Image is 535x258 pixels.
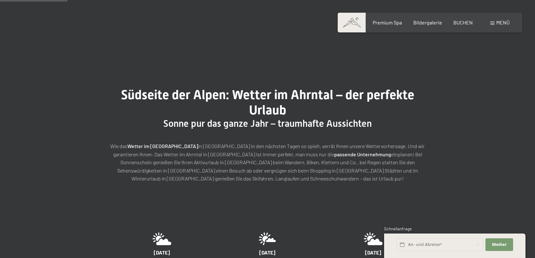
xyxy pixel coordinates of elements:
[127,143,198,149] strong: Wetter im [GEOGRAPHIC_DATA]
[384,226,412,231] span: Schnellanfrage
[121,87,414,118] span: Südseite der Alpen: Wetter im Ahrntal – der perfekte Urlaub
[373,19,402,25] a: Premium Spa
[453,19,473,25] a: BUCHEN
[109,142,426,183] p: Wie das in [GEOGRAPHIC_DATA] in den nächsten Tagen so spielt, verrät Ihnen unsere Wettervorhersag...
[163,118,372,129] span: Sonne pur das ganze Jahr – traumhafte Aussichten
[492,242,507,248] span: Weiter
[259,249,275,255] span: [DATE]
[334,151,391,157] strong: passende Unternehmung
[154,249,170,255] span: [DATE]
[365,249,381,255] span: [DATE]
[413,19,442,25] a: Bildergalerie
[496,19,510,25] span: Menü
[485,238,513,251] button: Weiter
